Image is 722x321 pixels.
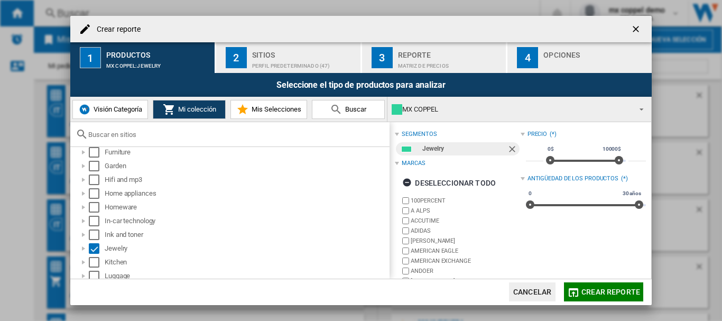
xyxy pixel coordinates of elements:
input: brand.name [402,197,409,204]
button: Deseleccionar todo [399,173,499,192]
div: Antigüedad de los productos [527,175,618,183]
md-checkbox: Select [89,216,105,226]
span: 0$ [546,145,556,153]
div: Precio [527,130,547,139]
span: 0 [527,189,533,198]
button: Buscar [312,100,385,119]
md-checkbox: Select [89,175,105,185]
button: 1 Productos MX COPPEL:Jewelry [70,42,216,73]
div: Productos [106,47,210,58]
button: Cancelar [509,282,556,301]
span: Buscar [343,105,366,113]
md-checkbox: Select [89,271,105,281]
span: 10000$ [601,145,623,153]
input: brand.name [402,227,409,234]
div: Deseleccionar todo [402,173,496,192]
button: 2 Sitios Perfil predeterminado (47) [216,42,362,73]
div: Ink and toner [105,230,388,240]
div: Garden [105,161,388,171]
div: MX COPPEL:Jewelry [106,58,210,69]
button: getI18NText('BUTTONS.CLOSE_DIALOG') [626,19,647,40]
span: 30 años [621,189,643,198]
input: brand.name [402,258,409,264]
div: MX COPPEL [392,102,630,117]
div: Jewelry [422,142,506,155]
input: brand.name [402,237,409,244]
input: brand.name [402,247,409,254]
div: Seleccione el tipo de productos para analizar [70,73,652,97]
button: 3 Reporte Matriz de precios [362,42,507,73]
md-checkbox: Select [89,230,105,240]
input: brand.name [402,278,409,285]
button: Mi colección [153,100,226,119]
md-checkbox: Select [89,188,105,199]
div: Hifi and mp3 [105,175,388,185]
md-checkbox: Select [89,147,105,158]
label: AMERICAN EAGLE [411,247,520,255]
button: 4 Opciones [507,42,652,73]
ng-md-icon: getI18NText('BUTTONS.CLOSE_DIALOG') [631,24,643,36]
label: ANDOER [411,267,520,275]
div: Luggage [105,271,388,281]
input: Buscar en sitios [88,131,384,139]
span: Mis Selecciones [249,105,301,113]
label: 100PERCENT [411,197,520,205]
div: Furniture [105,147,388,158]
div: Perfil predeterminado (47) [252,58,356,69]
div: Sitios [252,47,356,58]
button: Crear reporte [564,282,643,301]
label: AMERICAN EXCHANGE [411,257,520,265]
span: Visión Categoría [91,105,142,113]
img: wiser-icon-blue.png [78,103,91,116]
div: Homeware [105,202,388,213]
label: [PERSON_NAME] [411,237,520,245]
div: 2 [226,47,247,68]
div: Home appliances [105,188,388,199]
md-checkbox: Select [89,257,105,268]
md-checkbox: Select [89,202,105,213]
div: Jewelry [105,243,388,254]
label: ADIDAS [411,227,520,235]
input: brand.name [402,217,409,224]
ng-md-icon: Quitar [507,144,520,157]
div: 3 [372,47,393,68]
label: [PERSON_NAME] [411,277,520,285]
span: Crear reporte [581,288,640,296]
div: Matriz de precios [398,58,502,69]
span: Mi colección [175,105,216,113]
div: Opciones [543,47,647,58]
div: segmentos [402,130,437,139]
div: Marcas [402,159,425,168]
input: brand.name [402,268,409,274]
md-checkbox: Select [89,243,105,254]
button: Mis Selecciones [230,100,307,119]
label: A ALPS [411,207,520,215]
div: Kitchen [105,257,388,268]
md-checkbox: Select [89,161,105,171]
button: Visión Categoría [72,100,148,119]
div: 4 [517,47,538,68]
input: brand.name [402,207,409,214]
div: In-car technology [105,216,388,226]
div: Reporte [398,47,502,58]
div: 1 [80,47,101,68]
h4: Crear reporte [91,24,141,35]
label: ACCUTIME [411,217,520,225]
